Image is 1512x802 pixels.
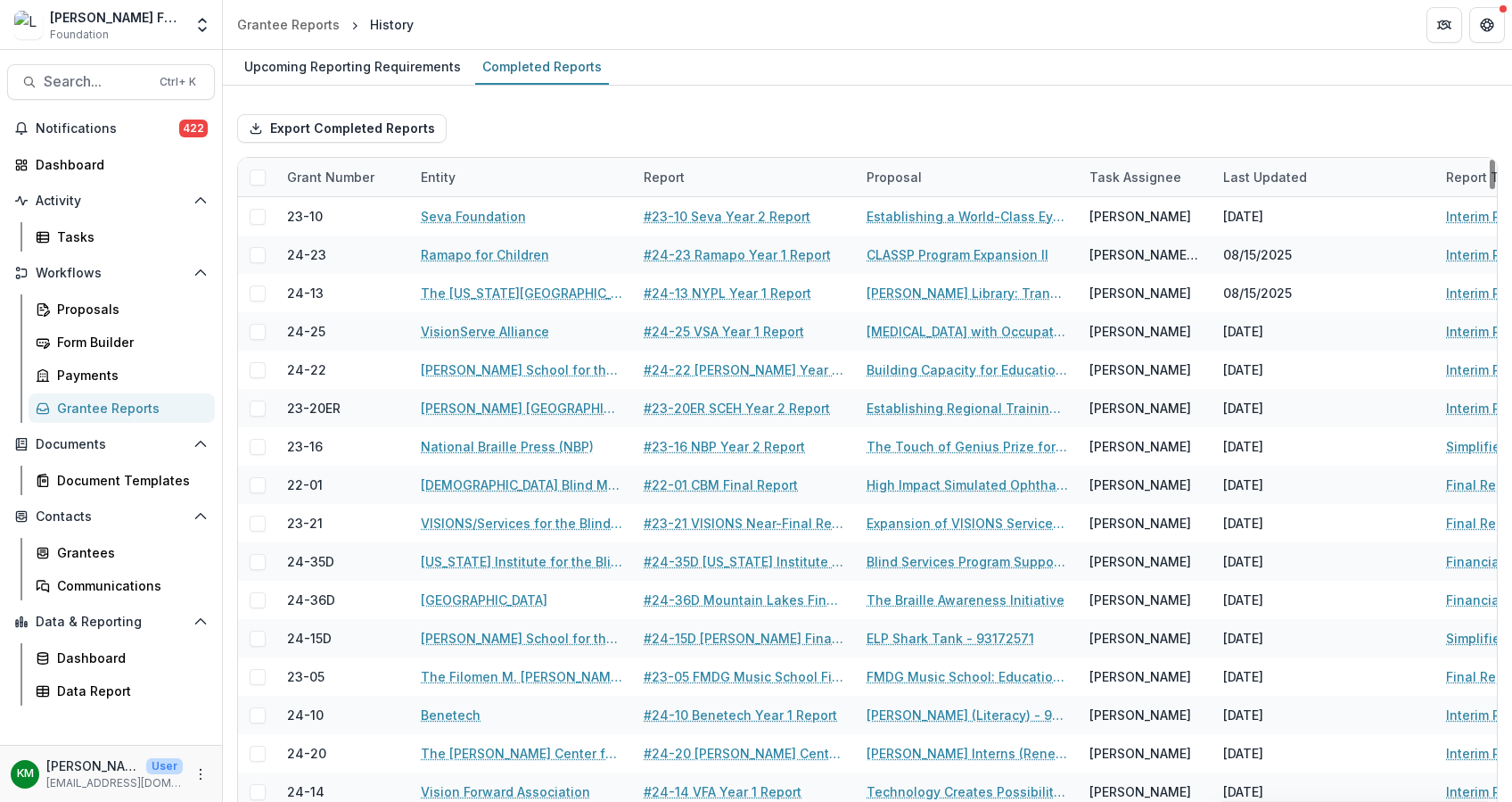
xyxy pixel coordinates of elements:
[276,158,410,196] div: Grant Number
[867,284,1068,302] a: [PERSON_NAME] Library: Translating Access Project (Renewal) - 92210359
[421,744,622,763] a: The [PERSON_NAME] Center for the Blind
[57,682,201,700] div: Data Report
[867,207,1068,226] a: Establishing a World-Class Eye Care Training and Learning Center in [GEOGRAPHIC_DATA] - 87560551
[57,366,201,384] div: Payments
[1212,158,1435,196] div: Last Updated
[156,72,200,92] div: Ctrl + K
[1223,706,1263,724] div: [DATE]
[475,54,609,79] div: Completed Reports
[50,8,183,27] div: [PERSON_NAME] Fund for the Blind
[1223,284,1292,302] div: 08/15/2025
[36,266,186,281] span: Workflows
[644,514,845,533] a: #23-21 VISIONS Near-Final Report
[867,591,1064,609] a: The Braille Awareness Initiative
[29,676,215,706] a: Data Report
[7,186,215,215] button: Open Activity
[421,629,622,648] a: [PERSON_NAME] School for the Blind
[287,437,323,456] div: 23-16
[421,284,622,302] a: The [US_STATE][GEOGRAPHIC_DATA] (NYPL)
[1089,360,1191,379] div: [PERSON_NAME]
[1089,284,1191,302] div: [PERSON_NAME]
[1223,514,1263,533] div: [DATE]
[57,300,201,318] div: Proposals
[633,158,856,196] div: Report
[36,615,186,630] span: Data & Reporting
[1079,158,1212,196] div: Task Assignee
[644,744,845,763] a: #24-20 [PERSON_NAME] Center Year 1 Report
[36,155,201,174] div: Dashboard
[633,168,695,186] div: Report
[1089,514,1191,533] div: [PERSON_NAME]
[230,12,421,37] nav: breadcrumb
[287,245,326,264] div: 24-23
[7,608,215,636] button: Open Data & Reporting
[287,475,323,494] div: 22-01
[287,744,326,763] div: 24-20
[29,466,215,495] a: Document Templates
[867,322,1068,341] a: [MEDICAL_DATA] with Occupational Therapists: A Hub and Spoke Approach
[644,591,845,609] a: #24-36D Mountain Lakes Final Financial Reconciliation
[856,158,1079,196] div: Proposal
[867,706,1068,724] a: [PERSON_NAME] (Literacy) - 92956477
[644,399,830,418] a: #23-20ER SCEH Year 2 Report
[644,207,810,226] a: #23-10 Seva Year 2 Report
[867,552,1068,571] a: Blind Services Program Support at [GEOGRAPHIC_DATA]
[50,27,109,43] span: Foundation
[46,775,183,791] p: [EMAIL_ADDRESS][DOMAIN_NAME]
[237,15,340,34] div: Grantee Reports
[1223,322,1263,341] div: [DATE]
[276,168,385,186] div: Grant Number
[179,120,208,137] span: 422
[29,222,215,252] a: Tasks
[421,591,547,609] a: [GEOGRAPHIC_DATA]
[644,360,845,379] a: #24-22 [PERSON_NAME] Year 1 Report
[867,399,1068,418] a: Establishing Regional Training Resource Centre for Allied Ophthalmic Paramedics (AOPs) - 89042867
[287,667,325,686] div: 23-05
[421,437,594,456] a: National Braille Press (NBP)
[57,399,201,418] div: Grantee Reports
[7,114,215,143] button: Notifications422
[421,782,590,801] a: Vision Forward Association
[1089,245,1202,264] div: [PERSON_NAME] [PERSON_NAME]
[287,360,326,379] div: 24-22
[7,150,215,179] a: Dashboard
[644,782,801,801] a: #24-14 VFA Year 1 Report
[1212,168,1318,186] div: Last Updated
[29,538,215,567] a: Grantees
[146,758,183,774] p: User
[1469,7,1505,43] button: Get Help
[867,629,1034,648] a: ELP Shark Tank - 93172571
[287,514,323,533] div: 23-21
[1089,744,1191,763] div: [PERSON_NAME]
[370,15,414,34] div: History
[237,54,468,79] div: Upcoming Reporting Requirements
[644,284,811,302] a: #24-13 NYPL Year 1 Report
[287,629,332,648] div: 24-15D
[57,333,201,351] div: Form Builder
[57,471,201,490] div: Document Templates
[421,399,622,418] a: [PERSON_NAME] [GEOGRAPHIC_DATA]
[1089,667,1191,686] div: [PERSON_NAME]
[1223,744,1263,763] div: [DATE]
[36,194,186,209] span: Activity
[644,322,804,341] a: #24-25 VSA Year 1 Report
[421,475,622,494] a: [DEMOGRAPHIC_DATA] Blind Mission International, Inc. (CBM)
[57,649,201,667] div: Dashboard
[287,591,335,609] div: 24-36D
[237,114,447,143] button: Export Completed Reports
[1089,207,1191,226] div: [PERSON_NAME]
[421,245,549,264] a: Ramapo for Children
[190,7,215,43] button: Open entity switcher
[36,121,179,136] span: Notifications
[1223,667,1263,686] div: [DATE]
[14,11,43,39] img: Lavelle Fund for the Blind
[1089,322,1191,341] div: [PERSON_NAME]
[421,706,481,724] a: Benetech
[7,259,215,287] button: Open Workflows
[36,509,186,525] span: Contacts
